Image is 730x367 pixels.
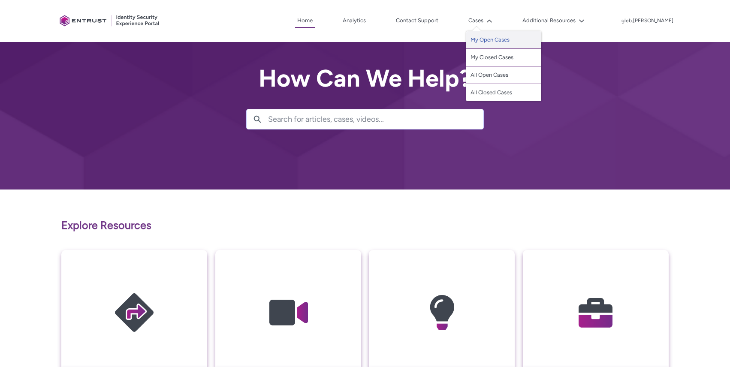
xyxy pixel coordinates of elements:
[295,14,315,28] a: Home
[247,267,329,359] img: Video Guides
[520,14,587,27] button: Additional Resources
[466,84,541,101] a: All Closed Cases
[466,14,495,27] button: Cases
[94,267,175,359] img: Getting Started
[401,267,483,359] img: Knowledge Articles
[466,49,541,66] a: My Closed Cases
[621,16,674,24] button: User Profile gleb.borisov
[247,109,268,129] button: Search
[394,14,440,27] a: Contact Support
[555,267,636,359] img: My Cases
[466,66,541,84] a: All Open Cases
[466,31,541,49] a: My Open Cases
[341,14,368,27] a: Analytics, opens in new tab
[621,18,673,24] p: gleb.[PERSON_NAME]
[246,65,484,92] h2: How Can We Help?
[268,109,483,129] input: Search for articles, cases, videos...
[61,217,669,234] p: Explore Resources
